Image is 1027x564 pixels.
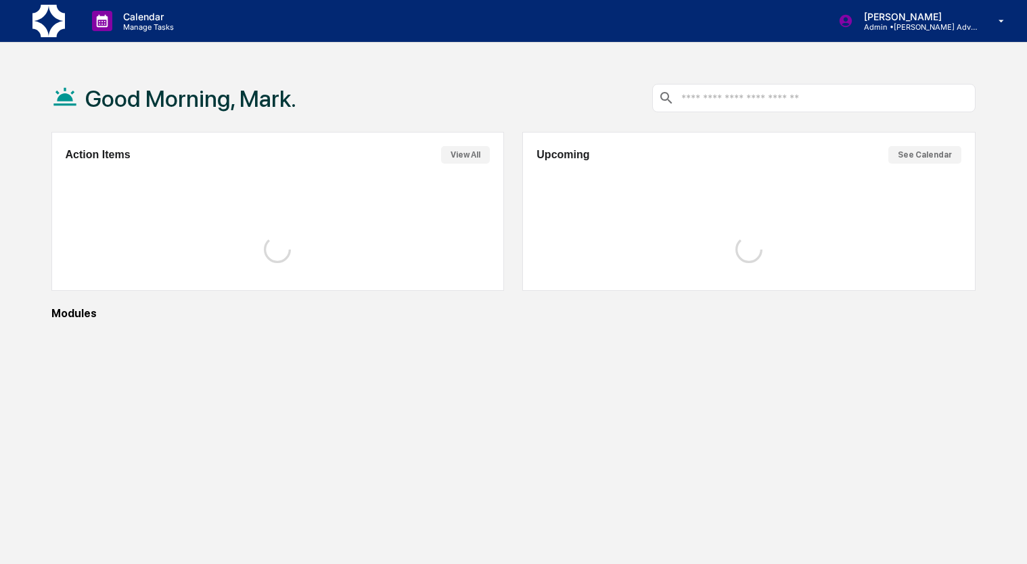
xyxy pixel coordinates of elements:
p: Manage Tasks [112,22,181,32]
h1: Good Morning, Mark. [85,85,296,112]
button: See Calendar [888,146,961,164]
img: logo [32,5,65,37]
h2: Upcoming [537,149,589,161]
p: [PERSON_NAME] [853,11,979,22]
p: Admin • [PERSON_NAME] Advisers [853,22,979,32]
p: Calendar [112,11,181,22]
h2: Action Items [66,149,131,161]
button: View All [441,146,490,164]
div: Modules [51,307,976,320]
